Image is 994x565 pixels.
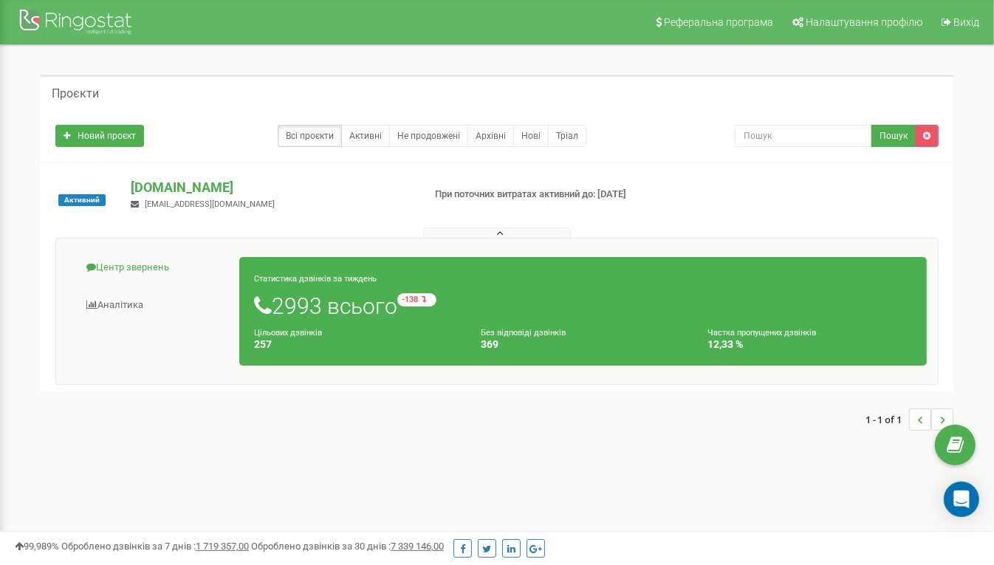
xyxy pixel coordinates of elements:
a: Аналiтика [67,287,240,323]
h1: 2993 всього [254,293,912,318]
a: Не продовжені [389,125,468,147]
a: Архівні [467,125,514,147]
u: 7 339 146,00 [391,541,444,552]
p: [DOMAIN_NAME] [131,178,411,197]
a: Всі проєкти [278,125,342,147]
span: Вихід [953,16,979,28]
span: Налаштування профілю [806,16,922,28]
a: Активні [341,125,390,147]
span: Оброблено дзвінків за 7 днів : [61,541,249,552]
button: Пошук [871,125,916,147]
u: 1 719 357,00 [196,541,249,552]
span: 1 - 1 of 1 [866,408,909,431]
small: -138 [397,293,436,307]
a: Новий проєкт [55,125,144,147]
small: Частка пропущених дзвінків [707,328,816,338]
span: Активний [58,194,106,206]
p: При поточних витратах активний до: [DATE] [435,188,640,202]
a: Тріал [548,125,586,147]
small: Без відповіді дзвінків [481,328,566,338]
input: Пошук [735,125,873,147]
span: Оброблено дзвінків за 30 днів : [251,541,444,552]
small: Цільових дзвінків [254,328,322,338]
h4: 257 [254,339,459,350]
small: Статистика дзвінків за тиждень [254,274,377,284]
h5: Проєкти [52,87,99,100]
nav: ... [866,394,953,445]
a: Центр звернень [67,250,240,286]
h4: 369 [481,339,685,350]
span: [EMAIL_ADDRESS][DOMAIN_NAME] [145,199,275,209]
span: 99,989% [15,541,59,552]
h4: 12,33 % [707,339,912,350]
a: Нові [513,125,549,147]
span: Реферальна програма [664,16,773,28]
div: Open Intercom Messenger [944,482,979,517]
